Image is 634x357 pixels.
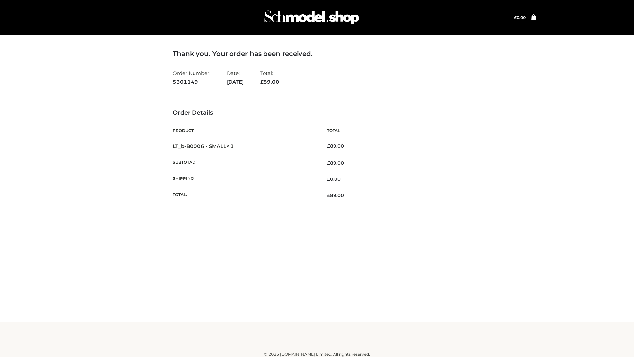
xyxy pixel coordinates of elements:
span: 89.00 [260,79,279,85]
strong: × 1 [226,143,234,149]
span: £ [260,79,264,85]
li: Total: [260,67,279,88]
span: £ [327,176,330,182]
span: £ [327,143,330,149]
th: Product [173,123,317,138]
bdi: 89.00 [327,143,344,149]
span: £ [327,160,330,166]
a: £0.00 [514,15,526,20]
img: Schmodel Admin 964 [262,4,361,30]
li: Date: [227,67,244,88]
th: Shipping: [173,171,317,187]
span: 89.00 [327,192,344,198]
strong: [DATE] [227,78,244,86]
bdi: 0.00 [327,176,341,182]
strong: 5301149 [173,78,210,86]
span: 89.00 [327,160,344,166]
span: £ [327,192,330,198]
span: £ [514,15,517,20]
bdi: 0.00 [514,15,526,20]
th: Total [317,123,461,138]
h3: Order Details [173,109,461,117]
li: Order Number: [173,67,210,88]
h3: Thank you. Your order has been received. [173,50,461,58]
th: Total: [173,187,317,204]
strong: LT_b-B0006 - SMALL [173,143,234,149]
th: Subtotal: [173,155,317,171]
